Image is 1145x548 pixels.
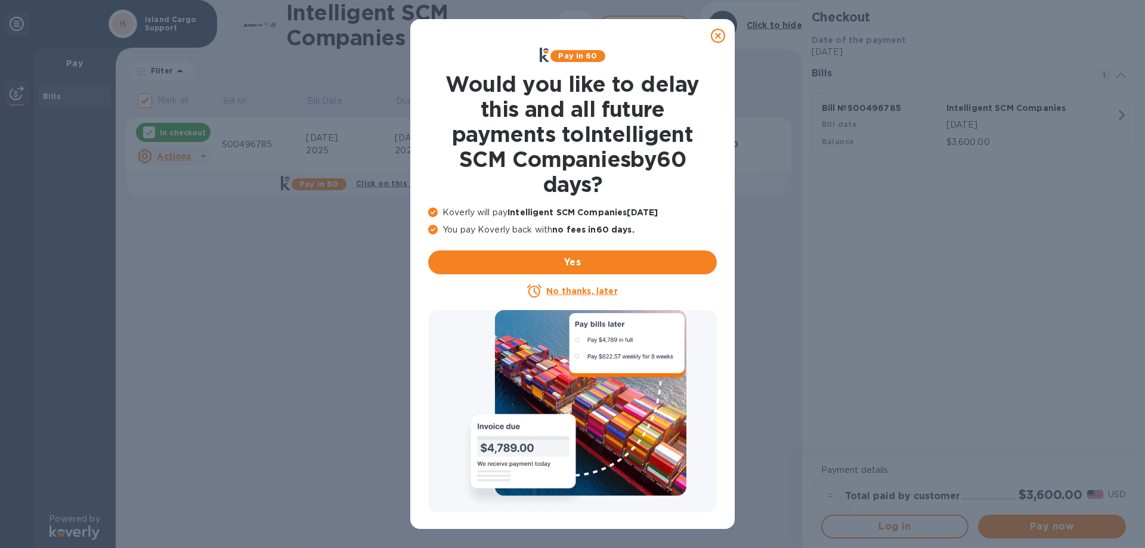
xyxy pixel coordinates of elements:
[546,286,617,296] u: No thanks, later
[428,72,717,197] h1: Would you like to delay this and all future payments to Intelligent SCM Companies by 60 days ?
[438,255,707,270] span: Yes
[428,250,717,274] button: Yes
[558,51,597,60] b: Pay in 60
[428,206,717,219] p: Koverly will pay
[428,224,717,236] p: You pay Koverly back with
[507,208,658,217] b: Intelligent SCM Companies [DATE]
[552,225,634,234] b: no fees in 60 days .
